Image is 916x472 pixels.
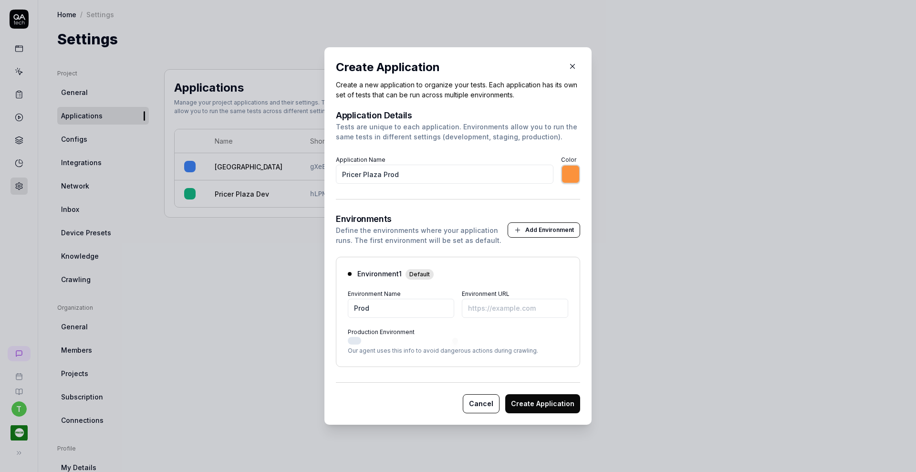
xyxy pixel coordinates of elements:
input: https://example.com [462,299,568,318]
button: Create Application [505,394,580,413]
h2: Create Application [336,59,580,76]
input: My Application [336,165,553,184]
span: Default [406,269,434,280]
button: Cancel [463,394,500,413]
label: Color [561,156,576,163]
label: Application Name [336,156,385,163]
label: Environment Name [348,290,401,297]
span: Environment 1 [357,269,434,280]
button: Add Environment [508,222,580,238]
h3: Application Details [336,111,580,120]
div: Tests are unique to each application. Environments allow you to run the same tests in different s... [336,122,580,142]
p: Create a new application to organize your tests. Each application has its own set of tests that c... [336,80,580,100]
div: Define the environments where your application runs. The first environment will be set as default. [336,225,508,245]
button: Close Modal [565,59,580,74]
h3: Environments [336,215,508,223]
input: Production, Staging, etc. [348,299,454,318]
p: Our agent uses this info to avoid dangerous actions during crawling. [348,346,568,355]
label: Environment URL [462,290,510,297]
label: Production Environment [348,328,415,336]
